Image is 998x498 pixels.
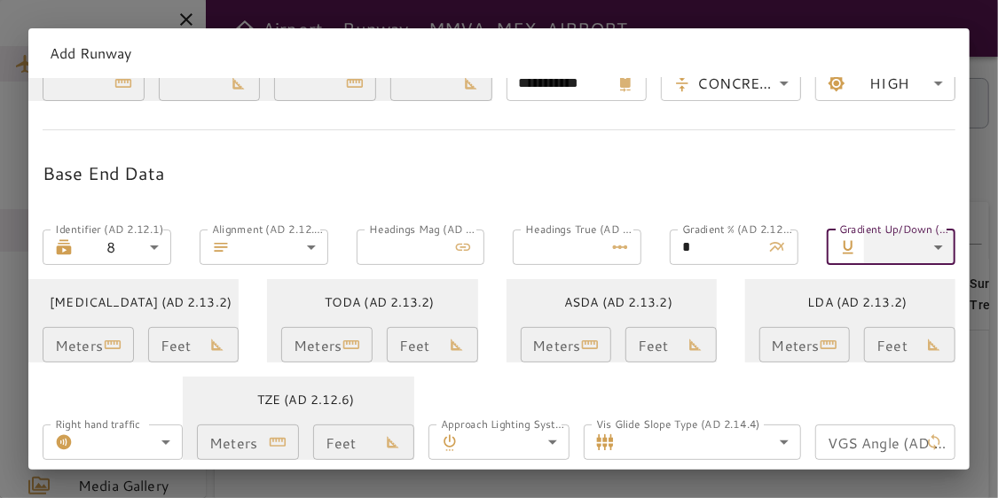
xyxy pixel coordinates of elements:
label: Alignment (AD 2.12.1) [212,222,324,237]
div: ​ [864,230,955,265]
h6: [MEDICAL_DATA] (AD 2.13.2) [50,293,232,313]
h6: TODA (AD 2.13.2) [325,293,435,313]
label: Approach Lighting System (Jeppesen) [441,416,565,432]
div: HIGH [853,66,955,101]
div: ​ [466,424,569,460]
div: ​ [80,424,183,460]
div: CONCRETE [698,66,801,101]
div: ​ [237,230,328,265]
label: Headings True (AD 2.12.2) [525,222,637,237]
p: Add Runway [50,43,948,64]
label: Vis Glide Slope Type (AD 2.14.4) [596,416,760,432]
h6: LDA (AD 2.13.2) [808,293,908,313]
h6: ASDA (AD 2.13.2) [564,293,672,313]
label: Right hand traffic [55,416,141,432]
div: 8 [80,230,171,265]
label: Headings Mag (AD 2.12.2) [369,222,481,237]
label: Identifier (AD 2.12.1) [55,222,163,237]
h6: Base End Data [43,159,955,187]
label: Gradient % (AD 2.12.7) [682,222,794,237]
label: Gradient Up/Down (AD 2.12.7) [839,222,951,237]
h6: TZE (AD 2.12.6) [257,391,355,410]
